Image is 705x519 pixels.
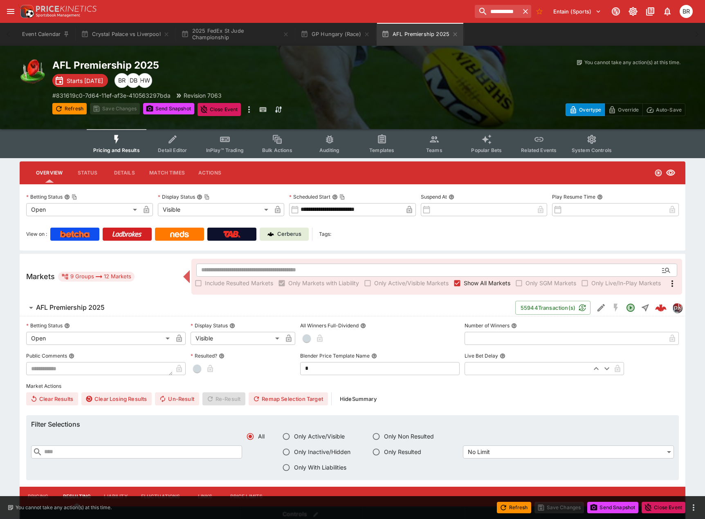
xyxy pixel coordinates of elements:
[623,300,638,315] button: Open
[511,323,517,329] button: Number of Winners
[464,279,510,287] span: Show All Markets
[608,300,623,315] button: SGM Disabled
[660,4,675,19] button: Notifications
[449,194,454,200] button: Suspend At
[584,59,680,66] p: You cannot take any action(s) at this time.
[97,487,134,506] button: Liability
[158,147,187,153] span: Detail Editor
[72,194,77,200] button: Copy To Clipboard
[60,231,90,237] img: Betcha
[143,103,194,114] button: Send Snapshot
[155,392,199,405] span: Un-Result
[377,23,463,46] button: AFL Premiership 2025
[52,91,171,100] p: Copy To Clipboard
[566,103,685,116] div: Start From
[26,228,47,241] label: View on :
[673,303,682,312] img: pricekinetics
[76,23,175,46] button: Crystal Palace vs Liverpool
[548,5,606,18] button: Select Tenant
[638,300,653,315] button: Straight
[677,2,695,20] button: Ben Raymond
[18,3,34,20] img: PriceKinetics Logo
[191,332,282,345] div: Visible
[112,231,142,237] img: Ladbrokes
[465,352,498,359] p: Live Bet Delay
[597,194,603,200] button: Play Resume Time
[374,279,449,287] span: Only Active/Visible Markets
[26,332,173,345] div: Open
[206,147,244,153] span: InPlay™ Trading
[87,129,618,158] div: Event type filters
[64,323,70,329] button: Betting Status
[176,23,294,46] button: 2025 FedEx St Jude Championship
[591,279,661,287] span: Only Live/In-Play Markets
[137,73,152,88] div: Harry Walker
[205,279,273,287] span: Include Resulted Markets
[497,502,531,513] button: Refresh
[249,392,328,405] button: Remap Selection Target
[521,147,557,153] span: Related Events
[244,103,254,116] button: more
[515,301,590,315] button: 55944Transaction(s)
[672,303,682,313] div: pricekinetics
[26,272,55,281] h5: Markets
[384,447,421,456] span: Only Resulted
[421,193,447,200] p: Suspend At
[20,487,56,506] button: Pricing
[463,445,674,459] div: No Limit
[106,163,143,183] button: Details
[300,352,370,359] p: Blender Price Template Name
[643,4,658,19] button: Documentation
[20,300,515,316] button: AFL Premiership 2025
[229,323,235,329] button: Display Status
[26,322,63,329] p: Betting Status
[67,76,103,85] p: Starts [DATE]
[81,392,152,405] button: Clear Losing Results
[471,147,502,153] span: Popular Bets
[659,263,674,277] button: Open
[642,502,685,513] button: Close Event
[680,5,693,18] div: Ben Raymond
[135,487,187,506] button: Fluctuations
[31,420,674,429] h6: Filter Selections
[587,502,638,513] button: Send Snapshot
[294,447,350,456] span: Only Inactive/Hidden
[258,432,265,441] span: All
[566,103,605,116] button: Overtype
[36,6,97,12] img: PriceKinetics
[223,231,240,237] img: TabNZ
[26,193,63,200] p: Betting Status
[465,322,510,329] p: Number of Winners
[262,147,292,153] span: Bulk Actions
[608,4,623,19] button: Connected to PK
[618,105,639,114] p: Override
[300,322,359,329] p: All Winners Full-Dividend
[475,5,520,18] input: search
[653,300,669,316] a: 8f6558e3-911e-47c4-8739-b41ead49e268
[500,353,505,359] button: Live Bet Delay
[604,103,642,116] button: Override
[642,103,685,116] button: Auto-Save
[115,73,129,88] div: Ben Raymond
[184,91,222,100] p: Revision 7063
[572,147,612,153] span: System Controls
[689,503,698,512] button: more
[56,487,97,506] button: Resulting
[143,163,191,183] button: Match Times
[426,147,442,153] span: Teams
[197,194,202,200] button: Display StatusCopy To Clipboard
[260,228,309,241] a: Cerberus
[64,194,70,200] button: Betting StatusCopy To Clipboard
[26,203,140,216] div: Open
[69,353,74,359] button: Public Comments
[369,147,394,153] span: Templates
[319,147,339,153] span: Auditing
[191,163,228,183] button: Actions
[533,5,546,18] button: No Bookmarks
[219,353,225,359] button: Resulted?
[126,73,141,88] div: Dylan Brown
[594,300,608,315] button: Edit Detail
[36,303,105,312] h6: AFL Premiership 2025
[20,59,46,85] img: australian_rules.png
[666,168,676,178] svg: Visible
